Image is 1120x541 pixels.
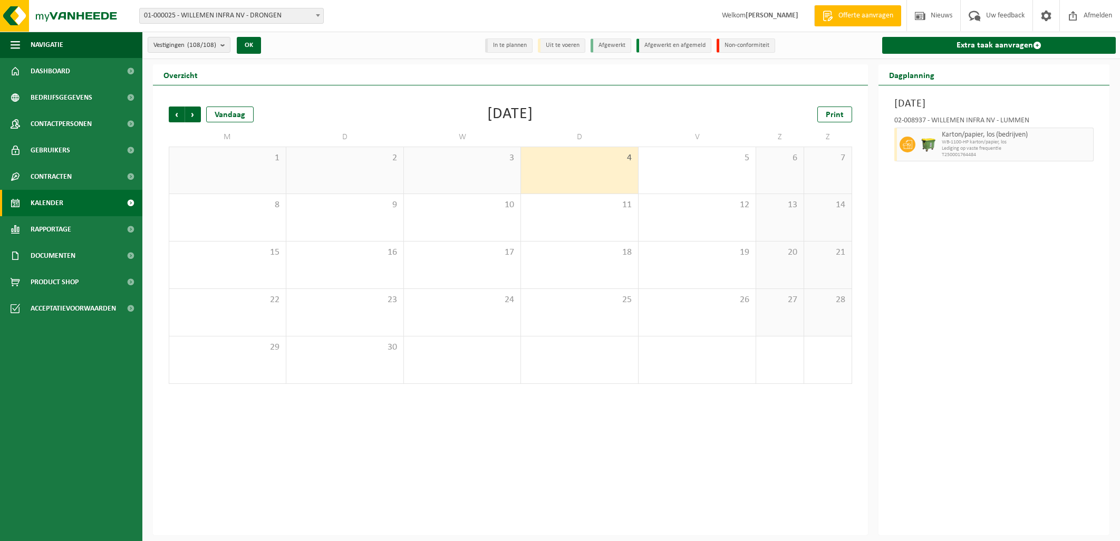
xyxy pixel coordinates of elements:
[139,8,324,24] span: 01-000025 - WILLEMEN INFRA NV - DRONGEN
[526,247,633,258] span: 18
[31,163,72,190] span: Contracten
[761,152,798,164] span: 6
[836,11,896,21] span: Offerte aanvragen
[644,247,750,258] span: 19
[187,42,216,49] count: (108/108)
[521,128,639,147] td: D
[31,295,116,322] span: Acceptatievoorwaarden
[746,12,798,20] strong: [PERSON_NAME]
[169,128,286,147] td: M
[31,190,63,216] span: Kalender
[292,342,398,353] span: 30
[761,294,798,306] span: 27
[942,139,1091,146] span: WB-1100-HP karton/papier, los
[804,128,852,147] td: Z
[31,137,70,163] span: Gebruikers
[31,216,71,243] span: Rapportage
[206,107,254,122] div: Vandaag
[644,152,750,164] span: 5
[942,146,1091,152] span: Lediging op vaste frequentie
[292,247,398,258] span: 16
[31,111,92,137] span: Contactpersonen
[31,243,75,269] span: Documenten
[814,5,901,26] a: Offerte aanvragen
[31,84,92,111] span: Bedrijfsgegevens
[409,152,516,164] span: 3
[761,247,798,258] span: 20
[175,247,281,258] span: 15
[817,107,852,122] a: Print
[526,294,633,306] span: 25
[538,38,585,53] li: Uit te voeren
[286,128,404,147] td: D
[175,152,281,164] span: 1
[636,38,711,53] li: Afgewerkt en afgemeld
[717,38,775,53] li: Non-conformiteit
[31,32,63,58] span: Navigatie
[942,152,1091,158] span: T250001764484
[882,37,1116,54] a: Extra taak aanvragen
[148,37,230,53] button: Vestigingen(108/108)
[153,37,216,53] span: Vestigingen
[237,37,261,54] button: OK
[487,107,533,122] div: [DATE]
[292,199,398,211] span: 9
[826,111,844,119] span: Print
[404,128,522,147] td: W
[31,269,79,295] span: Product Shop
[31,58,70,84] span: Dashboard
[756,128,804,147] td: Z
[292,152,398,164] span: 2
[409,199,516,211] span: 10
[761,199,798,211] span: 13
[809,294,846,306] span: 28
[175,342,281,353] span: 29
[878,64,945,85] h2: Dagplanning
[639,128,756,147] td: V
[591,38,631,53] li: Afgewerkt
[409,294,516,306] span: 24
[485,38,533,53] li: In te plannen
[409,247,516,258] span: 17
[809,247,846,258] span: 21
[809,152,846,164] span: 7
[644,199,750,211] span: 12
[894,117,1094,128] div: 02-008937 - WILLEMEN INFRA NV - LUMMEN
[526,152,633,164] span: 4
[140,8,323,23] span: 01-000025 - WILLEMEN INFRA NV - DRONGEN
[175,294,281,306] span: 22
[169,107,185,122] span: Vorige
[153,64,208,85] h2: Overzicht
[921,137,936,152] img: WB-1100-HPE-GN-50
[809,199,846,211] span: 14
[175,199,281,211] span: 8
[526,199,633,211] span: 11
[942,131,1091,139] span: Karton/papier, los (bedrijven)
[644,294,750,306] span: 26
[185,107,201,122] span: Volgende
[292,294,398,306] span: 23
[894,96,1094,112] h3: [DATE]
